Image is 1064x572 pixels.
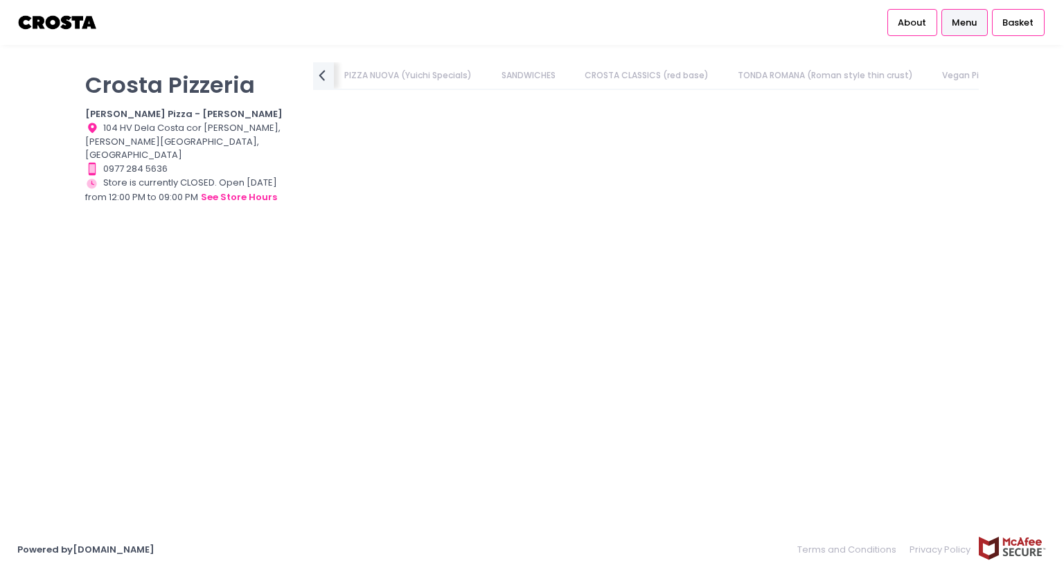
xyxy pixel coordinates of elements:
button: see store hours [200,190,278,205]
a: Vegan Pizza [929,62,1008,89]
a: TONDA ROMANA (Roman style thin crust) [725,62,927,89]
img: logo [17,10,98,35]
a: Terms and Conditions [797,536,903,563]
span: Basket [1002,16,1034,30]
a: About [887,9,937,35]
span: Menu [952,16,977,30]
a: Menu [941,9,988,35]
a: SANDWICHES [488,62,569,89]
a: CROSTA CLASSICS (red base) [571,62,722,89]
a: Privacy Policy [903,536,978,563]
div: 104 HV Dela Costa cor [PERSON_NAME], [PERSON_NAME][GEOGRAPHIC_DATA], [GEOGRAPHIC_DATA] [85,121,296,162]
a: Powered by[DOMAIN_NAME] [17,543,154,556]
span: About [898,16,926,30]
a: PIZZA NUOVA (Yuichi Specials) [331,62,486,89]
b: [PERSON_NAME] Pizza - [PERSON_NAME] [85,107,283,120]
p: Crosta Pizzeria [85,71,296,98]
div: 0977 284 5636 [85,162,296,176]
div: Store is currently CLOSED. Open [DATE] from 12:00 PM to 09:00 PM [85,176,296,205]
img: mcafee-secure [977,536,1047,560]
